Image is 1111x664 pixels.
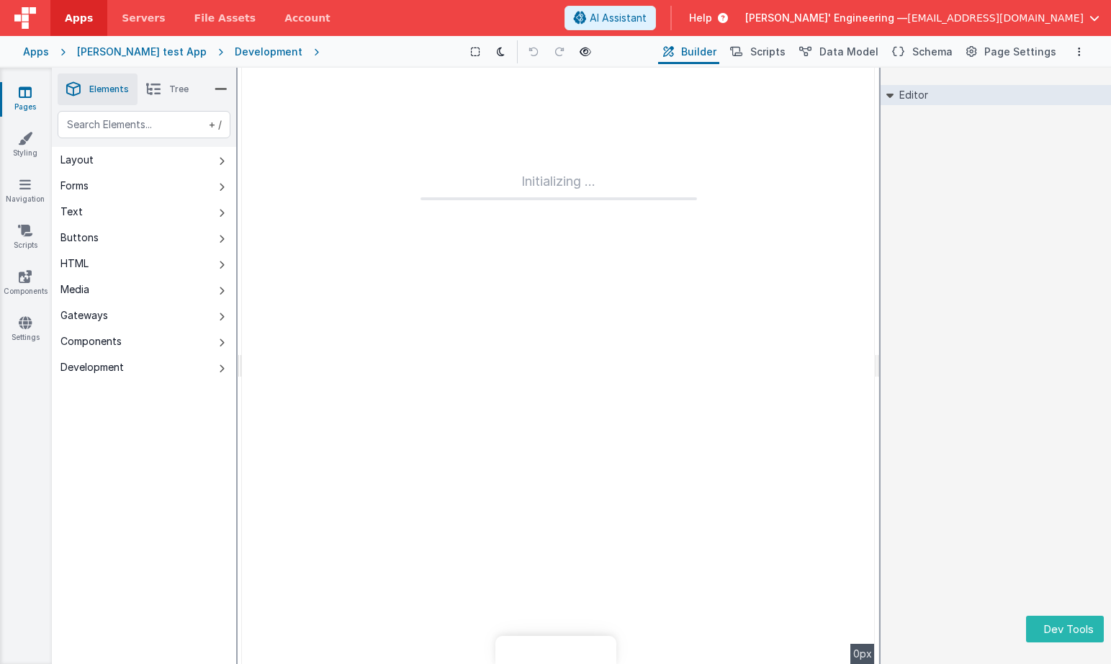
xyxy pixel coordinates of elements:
button: HTML [52,251,236,277]
div: 0px [850,644,875,664]
span: + / [206,111,222,138]
div: [PERSON_NAME] test App [77,45,207,59]
div: Media [60,282,89,297]
button: Data Model [794,40,881,64]
button: Development [52,354,236,380]
span: Scripts [750,45,786,59]
span: Help [689,11,712,25]
div: Buttons [60,230,99,245]
span: Elements [89,84,129,95]
span: AI Assistant [590,11,647,25]
button: Gateways [52,302,236,328]
span: Apps [65,11,93,25]
span: Tree [169,84,189,95]
button: Components [52,328,236,354]
h2: Editor [894,85,928,105]
button: Options [1071,43,1088,60]
div: --> [242,68,875,664]
div: Gateways [60,308,108,323]
span: Builder [681,45,716,59]
button: Media [52,277,236,302]
button: Dev Tools [1026,616,1104,642]
span: Schema [912,45,953,59]
div: Initializing ... [420,171,697,200]
span: Page Settings [984,45,1056,59]
input: Search Elements... [58,111,230,138]
div: HTML [60,256,89,271]
button: Layout [52,147,236,173]
button: Schema [887,40,955,64]
div: Development [235,45,302,59]
span: File Assets [194,11,256,25]
button: Builder [658,40,719,64]
button: Forms [52,173,236,199]
div: Development [60,360,124,374]
div: Apps [23,45,49,59]
div: Text [60,205,83,219]
button: [PERSON_NAME]' Engineering — [EMAIL_ADDRESS][DOMAIN_NAME] [745,11,1099,25]
div: Forms [60,179,89,193]
button: Scripts [725,40,788,64]
button: Page Settings [961,40,1059,64]
span: Servers [122,11,165,25]
div: Layout [60,153,94,167]
span: Data Model [819,45,878,59]
button: AI Assistant [565,6,656,30]
div: Components [60,334,122,349]
span: [PERSON_NAME]' Engineering — [745,11,907,25]
button: Buttons [52,225,236,251]
span: [EMAIL_ADDRESS][DOMAIN_NAME] [907,11,1084,25]
button: Text [52,199,236,225]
